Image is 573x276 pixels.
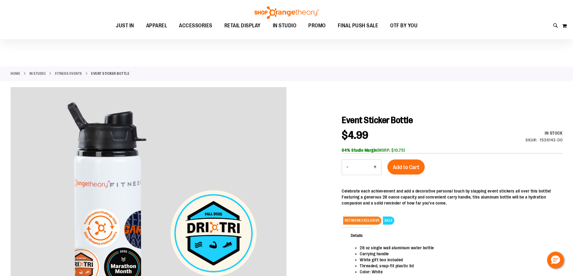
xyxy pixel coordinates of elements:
button: Decrease product quantity [342,160,353,175]
a: IN STUDIO [267,19,303,32]
span: Details [342,227,372,243]
li: White gift box included [360,257,556,263]
button: Increase product quantity [369,160,381,175]
a: IN STUDIO [29,71,46,76]
li: Color: White [360,269,556,275]
button: Add to Cart [387,159,425,174]
span: PROMO [308,19,326,32]
a: PROMO [302,19,332,33]
input: Product quantity [353,160,369,174]
span: JUST IN [116,19,134,32]
img: Shop Orangetheory [254,6,320,19]
div: (MSRP: $13.75) [342,147,562,153]
span: $4.99 [342,129,368,141]
div: Celebrate each achievement and add a decorative personal touch by slapping event stickers all ove... [342,188,562,206]
a: Fitness Events [55,71,82,76]
span: ACCESSORIES [179,19,212,32]
span: APPAREL [146,19,167,32]
span: IN STUDIO [273,19,297,32]
b: 64% Studio Margin [342,148,377,153]
span: SALE [383,217,394,225]
span: Event Sticker Bottle [342,115,413,125]
span: In stock [545,131,562,135]
span: RETAIL DISPLAY [224,19,261,32]
strong: Event Sticker Bottle [91,71,129,76]
span: FINAL PUSH SALE [338,19,378,32]
a: APPAREL [140,19,173,33]
div: Availability [525,130,562,136]
span: NETWORK EXCLUSIVE [343,217,381,225]
strong: SKU [525,138,537,142]
a: ACCESSORIES [173,19,218,33]
a: OTF BY YOU [384,19,424,33]
div: 1536143-00 [540,137,562,143]
a: Home [11,71,20,76]
button: Hello, have a question? Let’s chat. [547,252,564,268]
a: JUST IN [110,19,140,33]
span: Add to Cart [393,164,419,171]
span: OTF BY YOU [390,19,417,32]
li: Threaded, snap-fit plastic lid [360,263,556,269]
li: 28 oz single wall aluminum water bottle [360,245,556,251]
a: RETAIL DISPLAY [218,19,267,33]
a: FINAL PUSH SALE [332,19,384,33]
li: Carrying handle [360,251,556,257]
